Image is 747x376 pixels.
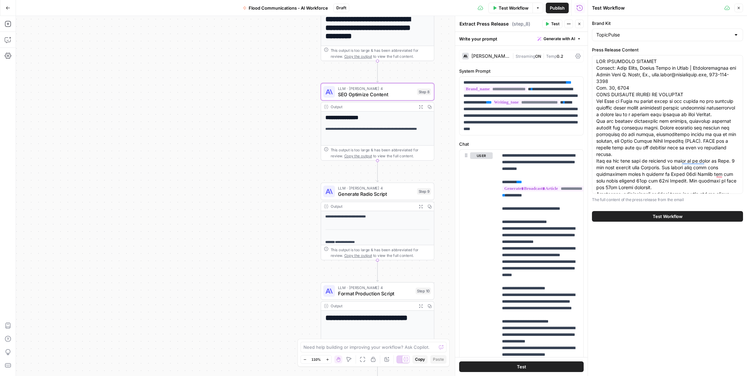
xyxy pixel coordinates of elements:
[512,21,530,27] span: ( step_8 )
[535,35,584,43] button: Generate with AI
[376,260,379,281] g: Edge from step_9 to step_10
[592,20,743,27] label: Brand Kit
[459,361,584,372] button: Test
[653,213,683,220] span: Test Workflow
[376,161,379,182] g: Edge from step_8 to step_9
[338,91,414,98] span: SEO Optimize Content
[331,303,414,309] div: Output
[338,185,414,191] span: LLM · [PERSON_NAME] 4
[499,5,529,11] span: Test Workflow
[415,356,425,362] span: Copy
[331,147,431,159] div: This output is too large & has been abbreviated for review. to view the full content.
[535,54,541,59] span: ON
[336,5,346,11] span: Draft
[455,32,588,45] div: Write your prompt
[239,3,332,13] button: Flood Communications - AI Workforce
[338,285,413,291] span: LLM · [PERSON_NAME] 4
[592,46,743,53] label: Press Release Content
[433,356,444,362] span: Paste
[557,54,563,59] span: 0.2
[430,355,447,364] button: Paste
[516,54,535,59] span: Streaming
[331,247,431,258] div: This output is too large & has been abbreviated for review. to view the full content.
[471,54,510,58] div: [PERSON_NAME] 4
[338,86,414,92] span: LLM · [PERSON_NAME] 4
[331,104,414,110] div: Output
[376,61,379,82] g: Edge from step_6 to step_8
[417,188,431,195] div: Step 9
[344,54,372,58] span: Copy the output
[417,89,431,95] div: Step 8
[542,20,562,28] button: Test
[543,36,575,42] span: Generate with AI
[249,5,328,11] span: Flood Communications - AI Workforce
[551,21,559,27] span: Test
[338,290,413,297] span: Format Production Script
[488,3,533,13] button: Test Workflow
[344,253,372,258] span: Copy the output
[416,288,431,294] div: Step 10
[546,3,569,13] button: Publish
[592,211,743,222] button: Test Workflow
[546,54,557,59] span: Temp
[344,154,372,158] span: Copy the output
[470,152,493,159] button: user
[412,355,428,364] button: Copy
[338,190,414,197] span: Generate Radio Script
[331,203,414,209] div: Output
[331,47,431,59] div: This output is too large & has been abbreviated for review. to view the full content.
[592,196,743,203] p: The full content of the press release from the email
[459,21,510,27] textarea: SEO Optimize Content
[550,5,565,11] span: Publish
[517,363,526,370] span: Test
[541,52,546,59] span: |
[459,141,584,147] label: Chat
[459,68,584,74] label: System Prompt
[512,52,516,59] span: |
[596,32,731,38] input: TopicPulse
[311,357,321,362] span: 110%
